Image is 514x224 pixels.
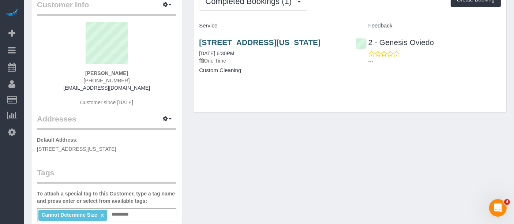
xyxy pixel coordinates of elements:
a: [EMAIL_ADDRESS][DOMAIN_NAME] [63,85,150,91]
span: 4 [504,199,510,205]
h4: Custom Cleaning [199,67,344,74]
span: Customer since [DATE] [80,100,133,105]
span: Cannot Determine Size [41,212,97,218]
label: Default Address: [37,136,78,143]
a: 2 - Genesis Oviedo [356,38,434,46]
img: Automaid Logo [4,7,19,18]
span: [STREET_ADDRESS][US_STATE] [37,146,116,152]
hm-ph: [PHONE_NUMBER] [84,78,130,83]
a: × [101,212,104,219]
legend: Tags [37,167,176,184]
h4: Feedback [356,23,501,29]
a: [DATE] 6:30PM [199,51,234,56]
h4: Service [199,23,344,29]
label: To attach a special tag to this Customer, type a tag name and press enter or select from availabl... [37,190,176,205]
strong: [PERSON_NAME] [85,70,128,76]
p: --- [368,57,501,65]
p: One Time [199,57,344,64]
a: [STREET_ADDRESS][US_STATE] [199,38,320,46]
iframe: Intercom live chat [489,199,507,217]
